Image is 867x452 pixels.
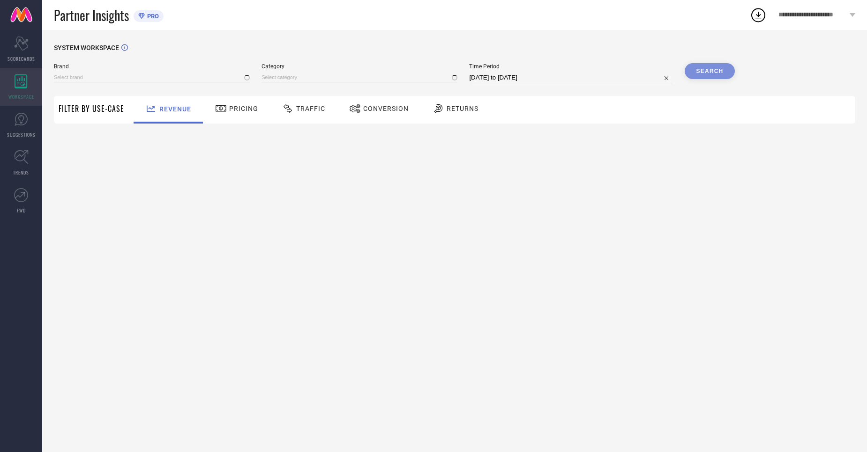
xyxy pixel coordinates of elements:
span: Conversion [363,105,409,112]
input: Select brand [54,73,250,82]
span: Traffic [296,105,325,112]
span: Filter By Use-Case [59,103,124,114]
span: SYSTEM WORKSPACE [54,44,119,51]
span: Brand [54,63,250,70]
span: Pricing [229,105,258,112]
span: Category [262,63,457,70]
input: Select time period [469,72,673,83]
span: PRO [145,13,159,20]
span: TRENDS [13,169,29,176]
span: Partner Insights [54,6,129,25]
span: SUGGESTIONS [7,131,36,138]
span: FWD [17,207,26,214]
span: Returns [447,105,478,112]
input: Select category [262,73,457,82]
div: Open download list [750,7,767,23]
span: SCORECARDS [7,55,35,62]
span: WORKSPACE [8,93,34,100]
span: Time Period [469,63,673,70]
span: Revenue [159,105,191,113]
